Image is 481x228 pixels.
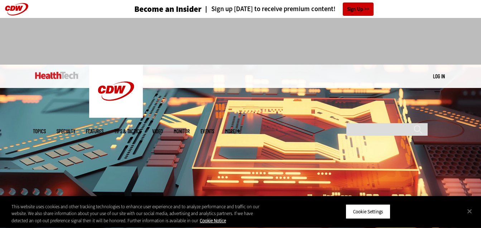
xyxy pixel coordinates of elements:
[107,5,202,13] a: Become an Insider
[114,129,141,134] a: Tips & Tactics
[346,204,390,219] button: Cookie Settings
[89,112,143,120] a: CDW
[201,129,214,134] a: Events
[89,65,143,118] img: Home
[433,73,445,80] div: User menu
[343,3,374,16] a: Sign Up
[225,129,240,134] span: More
[33,129,46,134] span: Topics
[110,25,371,57] iframe: advertisement
[35,72,78,79] img: Home
[11,203,265,224] div: This website uses cookies and other tracking technologies to enhance user experience and to analy...
[57,129,75,134] span: Specialty
[86,129,104,134] a: Features
[174,129,190,134] a: MonITor
[462,203,477,219] button: Close
[152,129,163,134] a: Video
[433,73,445,79] a: Log in
[202,6,336,13] a: Sign up [DATE] to receive premium content!
[134,5,202,13] h3: Become an Insider
[200,218,226,224] a: More information about your privacy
